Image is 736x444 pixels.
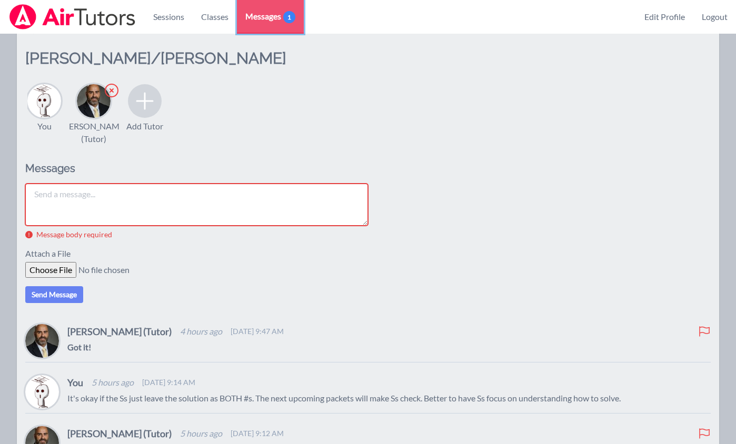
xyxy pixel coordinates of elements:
h2: Messages [25,162,368,175]
img: Airtutors Logo [8,4,136,29]
span: [DATE] 9:14 AM [142,377,195,388]
h4: [PERSON_NAME] (Tutor) [67,324,172,339]
p: Message body required [36,230,112,239]
img: Joyce Law [25,375,59,409]
h4: [PERSON_NAME] (Tutor) [67,426,172,441]
div: [PERSON_NAME] (Tutor) [61,120,127,145]
button: Send Message [25,286,83,303]
span: 1 [283,11,295,23]
div: You [37,120,52,133]
span: [DATE] 9:12 AM [231,428,284,439]
p: It's okay if the Ss just leave the solution as BOTH #s. The next upcoming packets will make Ss ch... [67,392,711,405]
img: Joyce Law [27,84,61,118]
span: 5 hours ago [180,427,222,440]
span: [DATE] 9:47 AM [231,326,284,337]
label: Attach a File [25,247,77,262]
span: Messages [245,10,295,23]
span: 5 hours ago [92,376,134,389]
img: Bernard Estephan [77,84,111,118]
img: Bernard Estephan [25,324,59,358]
span: 4 hours ago [180,325,222,338]
h4: You [67,375,83,390]
p: Got it! [67,341,711,354]
h2: [PERSON_NAME]/[PERSON_NAME] [25,48,368,82]
div: Add Tutor [126,120,163,133]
